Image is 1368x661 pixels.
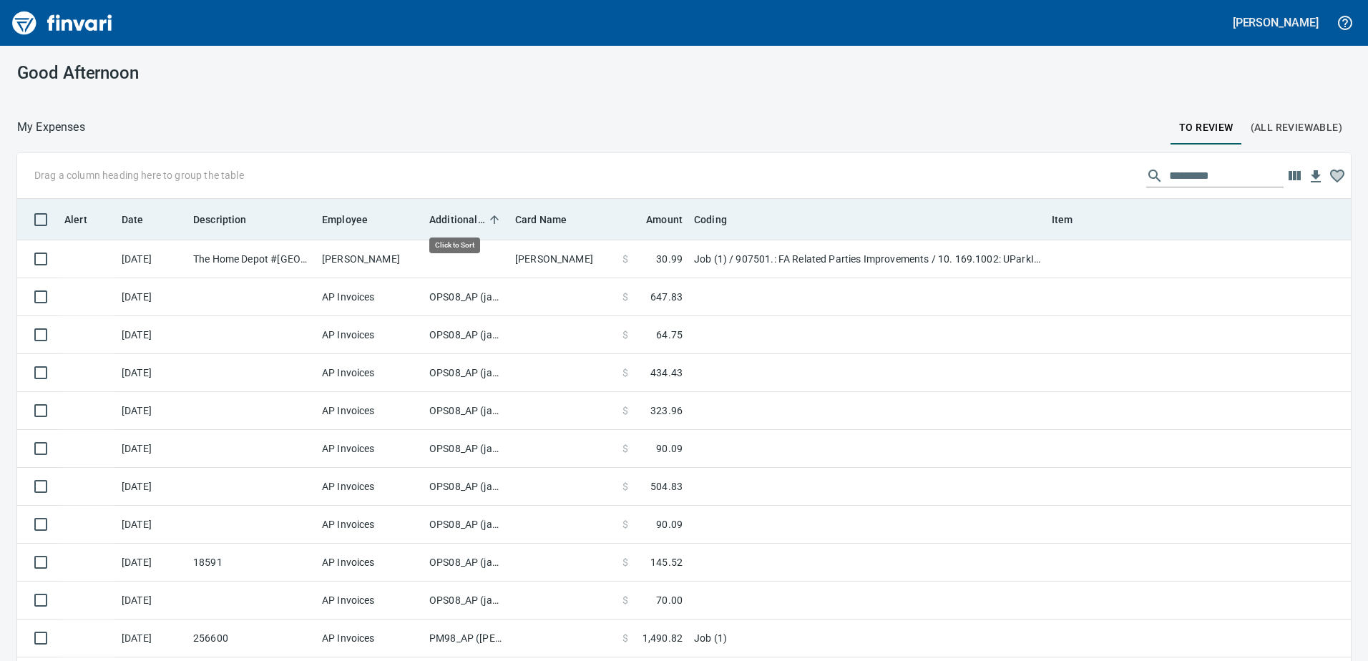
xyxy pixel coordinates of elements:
[116,506,187,544] td: [DATE]
[9,6,116,40] img: Finvari
[116,392,187,430] td: [DATE]
[688,240,1046,278] td: Job (1) / 907501.: FA Related Parties Improvements / 10. 169.1002: UParkIt Vancouver Misc. Projec...
[622,631,628,645] span: $
[122,211,162,228] span: Date
[622,517,628,532] span: $
[1233,15,1319,30] h5: [PERSON_NAME]
[64,211,87,228] span: Alert
[116,240,187,278] td: [DATE]
[187,620,316,657] td: 256600
[1305,166,1327,187] button: Download Table
[1327,165,1348,187] button: Column choices favorited. Click to reset to default
[1251,119,1342,137] span: (All Reviewable)
[316,620,424,657] td: AP Invoices
[316,354,424,392] td: AP Invoices
[316,430,424,468] td: AP Invoices
[116,468,187,506] td: [DATE]
[650,290,683,304] span: 647.83
[316,506,424,544] td: AP Invoices
[515,211,567,228] span: Card Name
[694,211,727,228] span: Coding
[316,392,424,430] td: AP Invoices
[193,211,265,228] span: Description
[187,240,316,278] td: The Home Depot #[GEOGRAPHIC_DATA]
[424,582,509,620] td: OPS08_AP (janettep, samr)
[116,430,187,468] td: [DATE]
[193,211,247,228] span: Description
[17,63,439,83] h3: Good Afternoon
[116,316,187,354] td: [DATE]
[1052,211,1092,228] span: Item
[424,354,509,392] td: OPS08_AP (janettep, samr)
[515,211,585,228] span: Card Name
[622,366,628,380] span: $
[429,211,504,228] span: Additional Reviewer
[116,544,187,582] td: [DATE]
[622,403,628,418] span: $
[1229,11,1322,34] button: [PERSON_NAME]
[424,544,509,582] td: OPS08_AP (janettep, samr)
[650,479,683,494] span: 504.83
[424,316,509,354] td: OPS08_AP (janettep, samr)
[424,392,509,430] td: OPS08_AP (janettep, samr)
[316,468,424,506] td: AP Invoices
[316,544,424,582] td: AP Invoices
[1179,119,1233,137] span: To Review
[116,582,187,620] td: [DATE]
[1284,165,1305,187] button: Choose columns to display
[187,544,316,582] td: 18591
[424,278,509,316] td: OPS08_AP (janettep, samr)
[322,211,386,228] span: Employee
[509,240,617,278] td: [PERSON_NAME]
[316,240,424,278] td: [PERSON_NAME]
[316,316,424,354] td: AP Invoices
[656,593,683,607] span: 70.00
[688,620,1046,657] td: Job (1)
[424,506,509,544] td: OPS08_AP (janettep, samr)
[650,403,683,418] span: 323.96
[646,211,683,228] span: Amount
[656,441,683,456] span: 90.09
[64,211,106,228] span: Alert
[316,582,424,620] td: AP Invoices
[424,620,509,657] td: PM98_AP ([PERSON_NAME], [PERSON_NAME])
[316,278,424,316] td: AP Invoices
[122,211,144,228] span: Date
[656,517,683,532] span: 90.09
[622,593,628,607] span: $
[116,354,187,392] td: [DATE]
[622,290,628,304] span: $
[17,119,85,136] p: My Expenses
[622,555,628,569] span: $
[622,252,628,266] span: $
[34,168,244,182] p: Drag a column heading here to group the table
[650,366,683,380] span: 434.43
[424,468,509,506] td: OPS08_AP (janettep, samr)
[643,631,683,645] span: 1,490.82
[622,479,628,494] span: $
[656,328,683,342] span: 64.75
[650,555,683,569] span: 145.52
[17,119,85,136] nav: breadcrumb
[424,430,509,468] td: OPS08_AP (janettep, samr)
[322,211,368,228] span: Employee
[116,620,187,657] td: [DATE]
[622,328,628,342] span: $
[694,211,746,228] span: Coding
[622,441,628,456] span: $
[116,278,187,316] td: [DATE]
[627,211,683,228] span: Amount
[429,211,485,228] span: Additional Reviewer
[656,252,683,266] span: 30.99
[1052,211,1073,228] span: Item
